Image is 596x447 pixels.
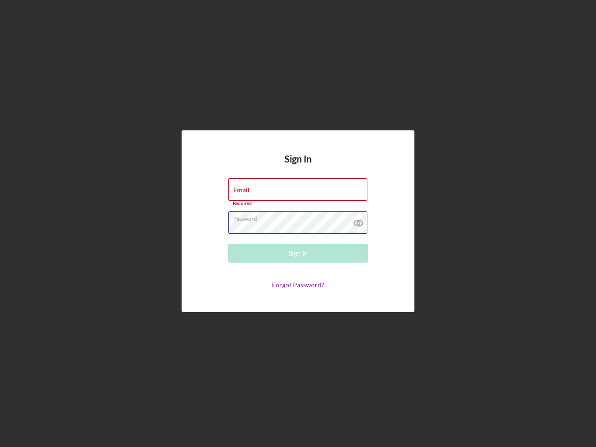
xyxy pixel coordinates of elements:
label: Email [233,186,250,194]
label: Password [233,212,367,222]
div: Sign In [289,244,308,263]
h4: Sign In [284,154,312,178]
a: Forgot Password? [272,281,324,289]
div: Required [228,201,368,206]
button: Sign In [228,244,368,263]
